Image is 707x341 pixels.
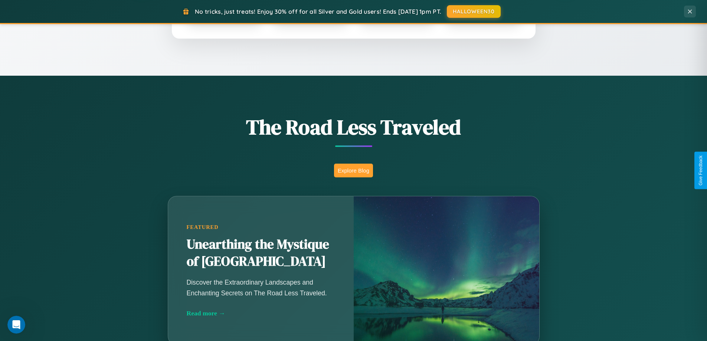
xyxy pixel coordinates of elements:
button: Explore Blog [334,164,373,177]
h2: Unearthing the Mystique of [GEOGRAPHIC_DATA] [187,236,335,270]
h1: The Road Less Traveled [131,113,576,141]
button: HALLOWEEN30 [447,5,501,18]
iframe: Intercom live chat [7,316,25,334]
div: Give Feedback [698,155,703,186]
p: Discover the Extraordinary Landscapes and Enchanting Secrets on The Road Less Traveled. [187,277,335,298]
span: No tricks, just treats! Enjoy 30% off for all Silver and Gold users! Ends [DATE] 1pm PT. [195,8,441,15]
div: Read more → [187,309,335,317]
div: Featured [187,224,335,230]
